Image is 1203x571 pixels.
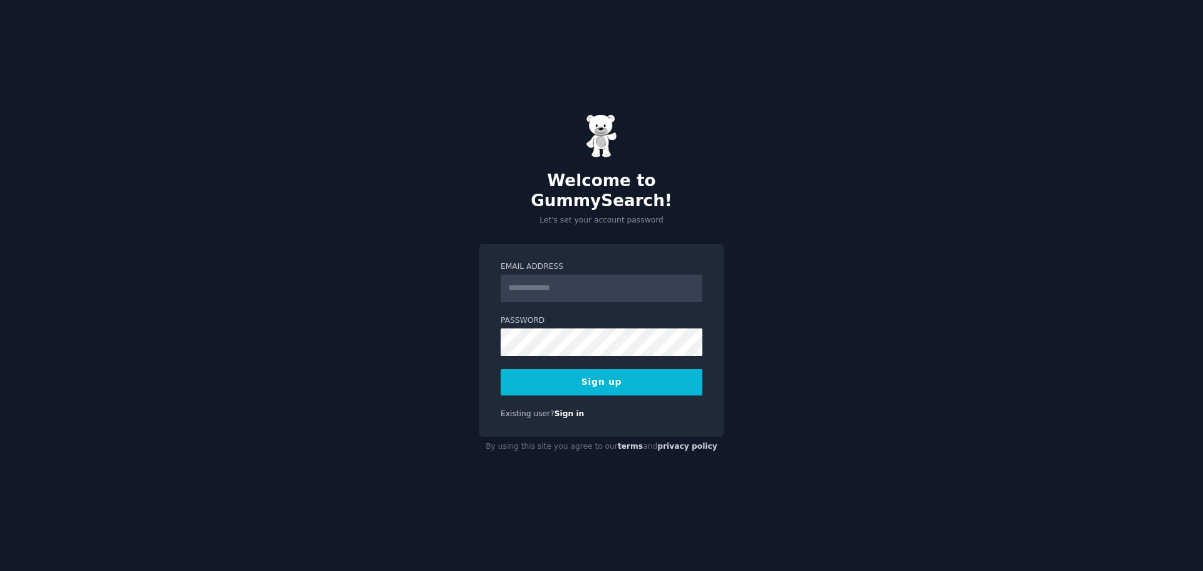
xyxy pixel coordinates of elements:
[479,215,724,226] p: Let's set your account password
[555,409,585,418] a: Sign in
[501,315,702,327] label: Password
[501,369,702,396] button: Sign up
[501,409,555,418] span: Existing user?
[479,171,724,211] h2: Welcome to GummySearch!
[479,437,724,457] div: By using this site you agree to our and
[586,114,617,158] img: Gummy Bear
[657,442,717,451] a: privacy policy
[501,261,702,273] label: Email Address
[618,442,643,451] a: terms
